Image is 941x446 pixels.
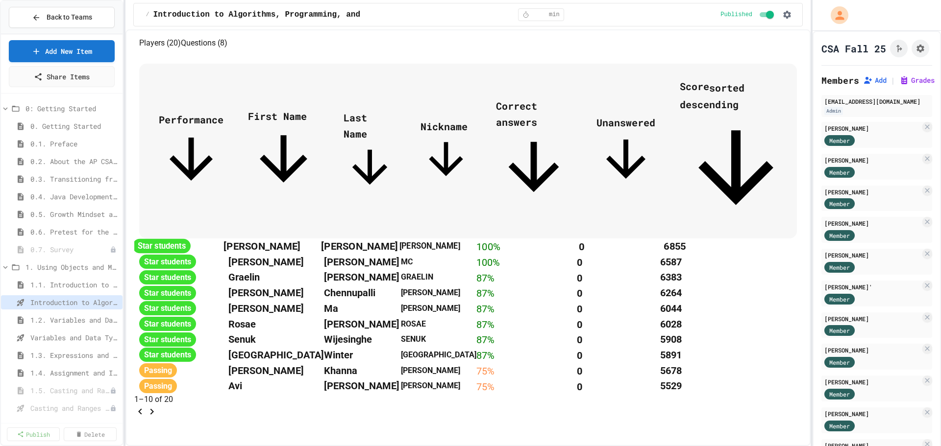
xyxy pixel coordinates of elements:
span: 87 % [476,350,495,361]
span: [PERSON_NAME] [322,240,398,252]
th: 5908 [660,331,797,347]
div: My Account [820,4,851,26]
span: 100 % [476,257,500,268]
a: Add New Item [9,40,115,62]
div: Unpublished [110,246,117,253]
span: 0 [577,257,582,268]
th: GRAELIN [401,270,476,285]
span: 75 % [476,380,495,392]
span: Passing [139,379,177,393]
button: Players (20) [139,37,181,49]
span: 0 [577,365,582,377]
span: 87 % [476,303,495,315]
span: Chennupalli [324,287,375,299]
th: [PERSON_NAME] [401,301,476,316]
th: 6044 [660,301,797,316]
th: [PERSON_NAME] [400,238,477,254]
span: [PERSON_NAME] [224,240,301,252]
span: 1.4. Assignment and Input [30,368,119,378]
span: [PERSON_NAME] [228,256,304,268]
div: Admin [824,107,843,115]
span: 0. Getting Started [30,121,119,131]
span: Star students [139,255,196,269]
div: [PERSON_NAME] [824,377,920,386]
span: 100 % [477,241,501,253]
span: Correct answers [496,99,572,205]
span: [PERSON_NAME] [324,318,399,330]
span: 0.5. Growth Mindset and Pair Programming [30,209,119,219]
span: 87 % [476,287,495,299]
button: Questions (8) [181,37,227,49]
th: 5891 [660,347,797,363]
span: Member [829,358,850,367]
span: 75 % [476,365,495,377]
div: [PERSON_NAME] [824,219,920,228]
span: Star students [139,348,196,362]
th: 6587 [660,254,797,270]
span: 0.2. About the AP CSA Exam [30,156,119,166]
div: [PERSON_NAME]' [824,282,920,291]
th: ROSAE [401,316,476,332]
span: [PERSON_NAME] [228,287,304,299]
th: 6028 [660,316,797,332]
span: [PERSON_NAME] [324,380,399,392]
th: 6855 [664,238,804,254]
div: [PERSON_NAME] [824,124,920,133]
span: Senuk [228,333,256,345]
span: 0.4. Java Development Environments [30,191,119,202]
span: 0: Getting Started [25,103,119,114]
span: Member [829,199,850,208]
span: 1.1. Introduction to Algorithms, Programming, and Compilers [30,280,119,290]
span: Member [829,136,850,145]
div: Unpublished [110,405,117,412]
span: Introduction to Algorithms, Programming, and Compilers [30,297,119,307]
button: Assignment Settings [912,40,929,57]
th: [PERSON_NAME] [401,363,476,378]
span: 0 [577,318,582,330]
button: Back to Teams [9,7,115,28]
th: 6383 [660,270,797,285]
div: [PERSON_NAME] [824,156,920,164]
span: Star students [139,317,196,331]
span: 0.7. Survey [30,244,110,255]
th: [PERSON_NAME] [401,378,476,394]
span: [GEOGRAPHIC_DATA] [228,349,324,361]
span: 0 [577,350,582,361]
div: [PERSON_NAME] [824,251,920,259]
button: Click to see fork details [890,40,908,57]
span: 1.3. Expressions and Output [New] [30,350,119,360]
span: 0 [577,272,582,283]
span: 1. Using Objects and Methods [25,262,119,272]
th: [PERSON_NAME] [401,285,476,301]
span: Star students [133,239,191,254]
p: 1–10 of 20 [134,394,802,405]
th: 5529 [660,378,797,394]
span: 0 [577,303,582,315]
th: [GEOGRAPHIC_DATA] [401,347,476,363]
span: Back to Teams [47,12,92,23]
span: Nickname [421,120,471,185]
span: Member [829,295,850,304]
a: Delete [64,427,117,441]
span: Variables and Data Types - Quiz [30,332,119,343]
span: 0.1. Preface [30,139,119,149]
div: [PERSON_NAME] [824,188,920,196]
span: 0 [577,380,582,392]
span: 87 % [476,318,495,330]
span: Khanna [324,365,357,376]
span: 0 [577,334,582,346]
span: [PERSON_NAME] [324,271,399,283]
span: Member [829,231,850,240]
span: Member [829,326,850,335]
span: Member [829,390,850,399]
span: 0.3. Transitioning from AP CSP to AP CSA [30,174,119,184]
span: [PERSON_NAME] [324,256,399,268]
span: 0 [579,241,584,253]
span: [PERSON_NAME] [228,365,304,376]
th: 5678 [660,363,797,378]
th: MC [401,254,476,270]
span: 87 % [476,272,495,283]
span: Wijesinghe [324,333,372,345]
div: [PERSON_NAME] [824,346,920,354]
span: Star students [139,301,196,315]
